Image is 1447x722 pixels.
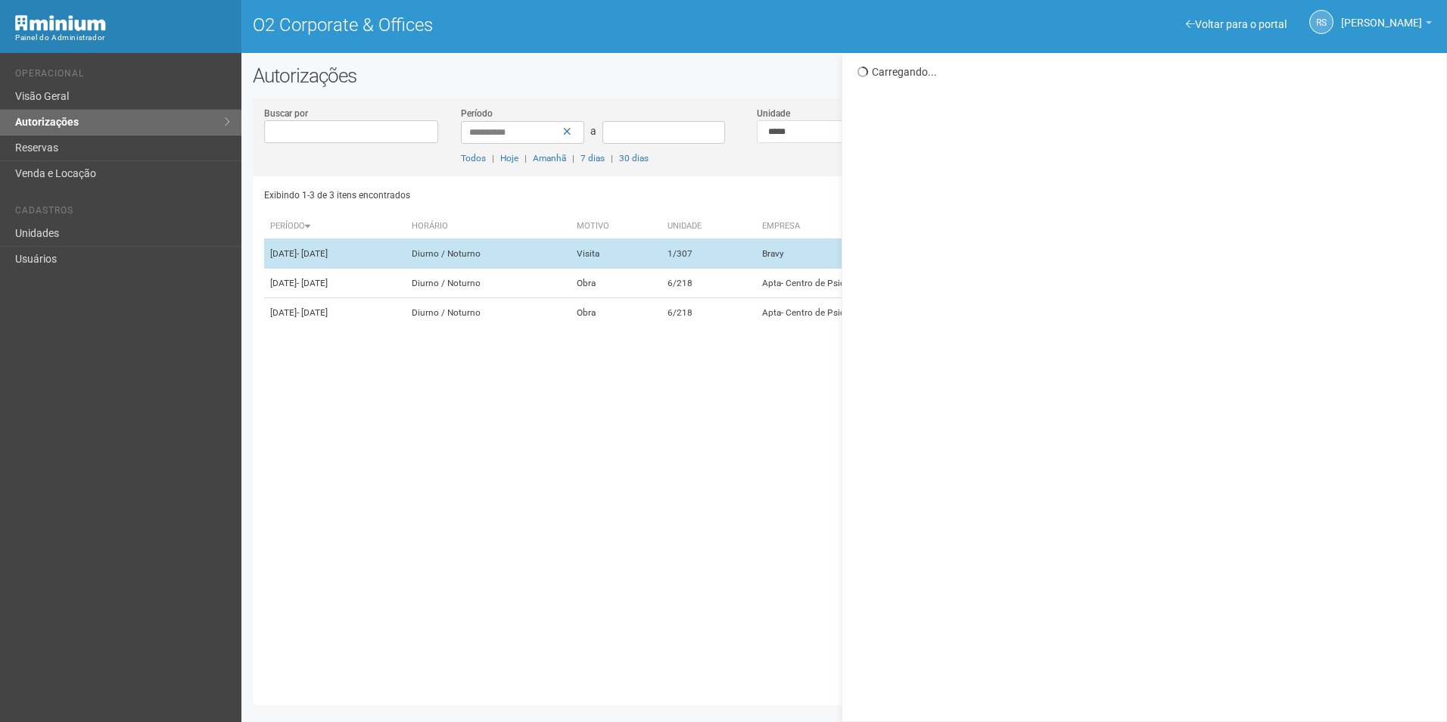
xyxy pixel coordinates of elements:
td: Diurno / Noturno [406,269,571,298]
h2: Autorizações [253,64,1436,87]
span: | [524,153,527,163]
span: - [DATE] [297,248,328,259]
td: 6/218 [661,298,755,328]
span: a [590,125,596,137]
span: - [DATE] [297,307,328,318]
td: Obra [571,298,661,328]
td: [DATE] [264,298,406,328]
td: Diurno / Noturno [406,298,571,328]
li: Cadastros [15,205,230,221]
td: 6/218 [661,269,755,298]
a: Hoje [500,153,518,163]
a: [PERSON_NAME] [1341,19,1432,31]
span: | [492,153,494,163]
td: 1/307 [661,239,755,269]
td: Apta- Centro de Psicoterapia Ltda [756,269,1055,298]
a: 30 dias [619,153,649,163]
td: Apta- Centro de Psicoterapia Ltda [756,298,1055,328]
label: Unidade [757,107,790,120]
td: [DATE] [264,239,406,269]
td: Obra [571,269,661,298]
th: Motivo [571,214,661,239]
th: Unidade [661,214,755,239]
div: Carregando... [857,65,1435,79]
a: Voltar para o portal [1186,18,1287,30]
h1: O2 Corporate & Offices [253,15,833,35]
a: RS [1309,10,1333,34]
td: Visita [571,239,661,269]
li: Operacional [15,68,230,84]
th: Empresa [756,214,1055,239]
td: Diurno / Noturno [406,239,571,269]
a: Amanhã [533,153,566,163]
th: Período [264,214,406,239]
a: 7 dias [580,153,605,163]
span: | [611,153,613,163]
th: Horário [406,214,571,239]
div: Painel do Administrador [15,31,230,45]
td: [DATE] [264,269,406,298]
span: | [572,153,574,163]
td: Bravy [756,239,1055,269]
label: Período [461,107,493,120]
label: Buscar por [264,107,308,120]
span: - [DATE] [297,278,328,288]
span: Rayssa Soares Ribeiro [1341,2,1422,29]
a: Todos [461,153,486,163]
div: Exibindo 1-3 de 3 itens encontrados [264,184,841,207]
img: Minium [15,15,106,31]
